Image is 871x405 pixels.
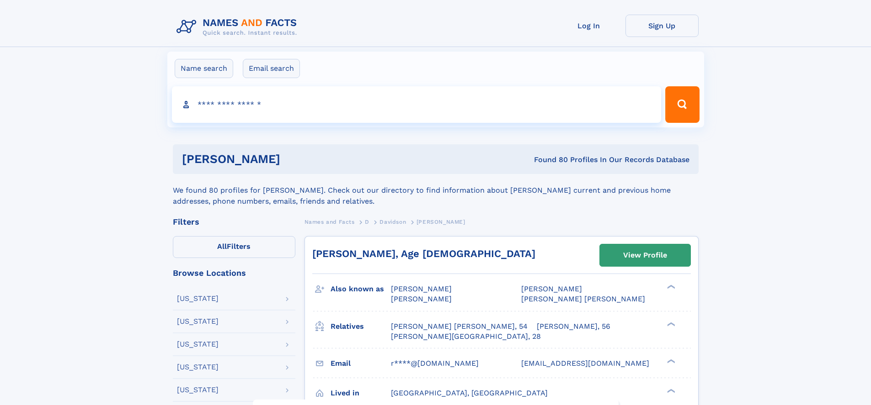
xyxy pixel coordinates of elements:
[177,386,219,394] div: [US_STATE]
[177,341,219,348] div: [US_STATE]
[665,284,676,290] div: ❯
[365,216,369,227] a: D
[521,359,649,368] span: [EMAIL_ADDRESS][DOMAIN_NAME]
[305,216,355,227] a: Names and Facts
[173,218,295,226] div: Filters
[521,284,582,293] span: [PERSON_NAME]
[379,219,406,225] span: Davidson
[175,59,233,78] label: Name search
[391,321,528,331] a: [PERSON_NAME] [PERSON_NAME], 54
[623,245,667,266] div: View Profile
[665,388,676,394] div: ❯
[312,248,535,259] a: [PERSON_NAME], Age [DEMOGRAPHIC_DATA]
[173,174,699,207] div: We found 80 profiles for [PERSON_NAME]. Check out our directory to find information about [PERSON...
[173,236,295,258] label: Filters
[552,15,625,37] a: Log In
[173,269,295,277] div: Browse Locations
[391,284,452,293] span: [PERSON_NAME]
[391,389,548,397] span: [GEOGRAPHIC_DATA], [GEOGRAPHIC_DATA]
[177,318,219,325] div: [US_STATE]
[417,219,465,225] span: [PERSON_NAME]
[391,331,541,342] a: [PERSON_NAME][GEOGRAPHIC_DATA], 28
[665,86,699,123] button: Search Button
[521,295,645,303] span: [PERSON_NAME] [PERSON_NAME]
[173,15,305,39] img: Logo Names and Facts
[217,242,227,251] span: All
[665,358,676,364] div: ❯
[331,281,391,297] h3: Also known as
[182,153,407,165] h1: [PERSON_NAME]
[331,356,391,371] h3: Email
[172,86,662,123] input: search input
[600,244,690,266] a: View Profile
[625,15,699,37] a: Sign Up
[177,363,219,371] div: [US_STATE]
[537,321,610,331] a: [PERSON_NAME], 56
[665,321,676,327] div: ❯
[243,59,300,78] label: Email search
[379,216,406,227] a: Davidson
[391,295,452,303] span: [PERSON_NAME]
[331,319,391,334] h3: Relatives
[177,295,219,302] div: [US_STATE]
[365,219,369,225] span: D
[331,385,391,401] h3: Lived in
[407,155,689,165] div: Found 80 Profiles In Our Records Database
